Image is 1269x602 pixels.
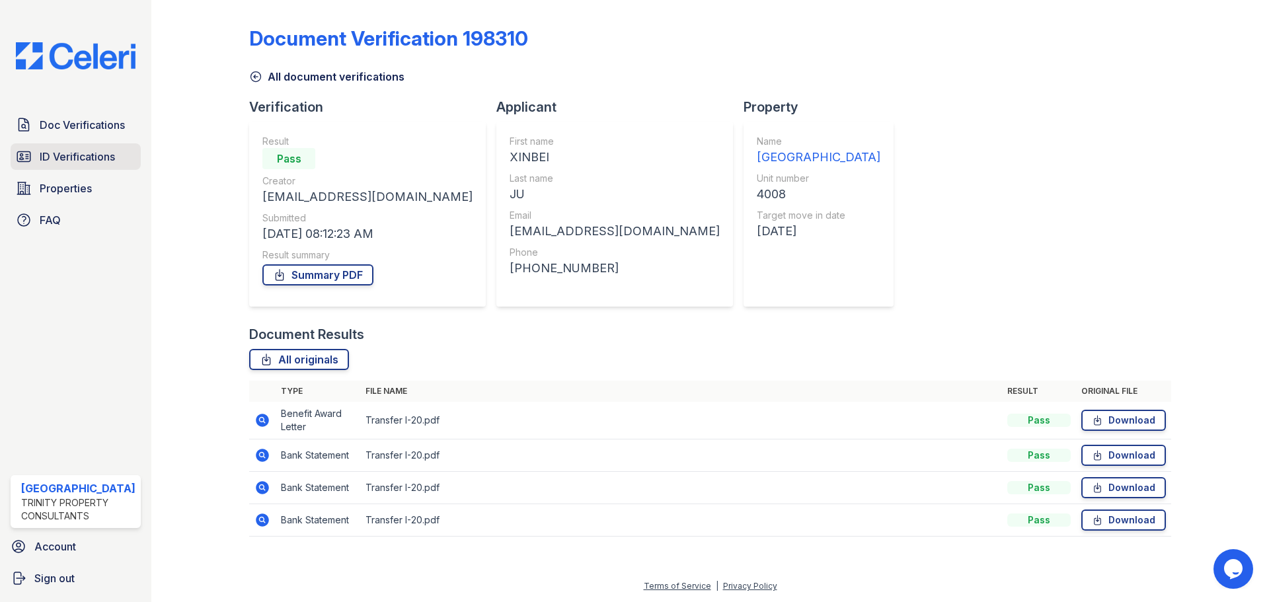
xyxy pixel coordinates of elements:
div: Result summary [262,248,473,262]
div: Pass [1007,449,1071,462]
span: Account [34,539,76,554]
div: Email [510,209,720,222]
div: Pass [1007,481,1071,494]
div: | [716,581,718,591]
th: File name [360,381,1002,402]
img: CE_Logo_Blue-a8612792a0a2168367f1c8372b55b34899dd931a85d93a1a3d3e32e68fde9ad4.png [5,42,146,69]
div: Creator [262,174,473,188]
a: Privacy Policy [723,581,777,591]
div: [GEOGRAPHIC_DATA] [757,148,880,167]
td: Transfer I-20.pdf [360,402,1002,439]
a: Terms of Service [644,581,711,591]
a: Sign out [5,565,146,591]
div: Submitted [262,211,473,225]
div: Pass [262,148,315,169]
th: Original file [1076,381,1171,402]
div: Last name [510,172,720,185]
div: Applicant [496,98,744,116]
a: All document verifications [249,69,404,85]
span: Doc Verifications [40,117,125,133]
div: First name [510,135,720,148]
iframe: chat widget [1213,549,1256,589]
div: XINBEI [510,148,720,167]
a: Doc Verifications [11,112,141,138]
span: FAQ [40,212,61,228]
div: Trinity Property Consultants [21,496,135,523]
a: Summary PDF [262,264,373,285]
td: Bank Statement [276,504,360,537]
span: ID Verifications [40,149,115,165]
th: Type [276,381,360,402]
div: Name [757,135,880,148]
div: 4008 [757,185,880,204]
td: Bank Statement [276,439,360,472]
a: Name [GEOGRAPHIC_DATA] [757,135,880,167]
a: Account [5,533,146,560]
div: Pass [1007,513,1071,527]
a: Download [1081,410,1166,431]
div: Document Results [249,325,364,344]
div: [GEOGRAPHIC_DATA] [21,480,135,496]
td: Transfer I-20.pdf [360,439,1002,472]
a: FAQ [11,207,141,233]
div: Phone [510,246,720,259]
a: Download [1081,477,1166,498]
div: Document Verification 198310 [249,26,528,50]
div: [DATE] 08:12:23 AM [262,225,473,243]
td: Transfer I-20.pdf [360,472,1002,504]
div: Verification [249,98,496,116]
div: [EMAIL_ADDRESS][DOMAIN_NAME] [262,188,473,206]
td: Transfer I-20.pdf [360,504,1002,537]
a: Download [1081,445,1166,466]
a: All originals [249,349,349,370]
div: Result [262,135,473,148]
div: JU [510,185,720,204]
a: Download [1081,509,1166,531]
div: [DATE] [757,222,880,241]
div: Unit number [757,172,880,185]
th: Result [1002,381,1076,402]
div: Pass [1007,414,1071,427]
td: Bank Statement [276,472,360,504]
div: Target move in date [757,209,880,222]
a: Properties [11,175,141,202]
span: Sign out [34,570,75,586]
div: [PHONE_NUMBER] [510,259,720,278]
span: Properties [40,180,92,196]
a: ID Verifications [11,143,141,170]
td: Benefit Award Letter [276,402,360,439]
div: [EMAIL_ADDRESS][DOMAIN_NAME] [510,222,720,241]
div: Property [744,98,904,116]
